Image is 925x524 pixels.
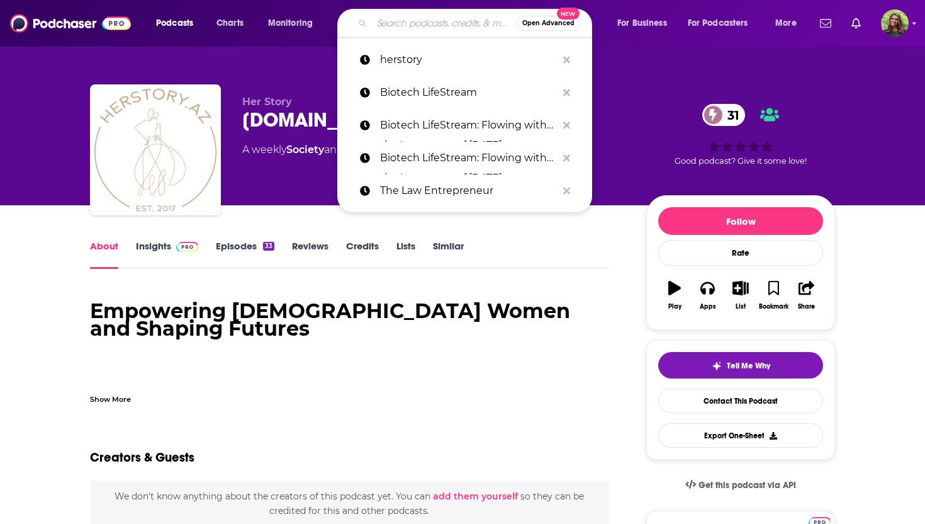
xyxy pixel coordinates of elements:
p: Biotech LifeStream: Flowing with the Innovators of Tomorrow: [380,142,557,174]
p: herstory [380,43,557,76]
a: Charts [208,13,251,33]
div: 33 [263,242,274,251]
a: The Law Entrepreneur [337,174,592,207]
span: and [324,144,344,156]
a: Biotech LifeStream: Flowing with the Innovators of [DATE]: [337,142,592,174]
div: List [736,303,746,310]
button: open menu [608,13,683,33]
button: open menu [147,13,210,33]
a: About [90,240,118,269]
button: Show profile menu [881,9,909,37]
span: Her Story [242,96,292,108]
button: Bookmark [757,273,790,318]
a: Lists [396,240,415,269]
a: herstory [337,43,592,76]
a: Biotech LifeStream: Flowing with the Innovators of [DATE] [337,109,592,142]
h1: Empowering [DEMOGRAPHIC_DATA] Women and Shaping Futures [90,302,609,338]
div: Search podcasts, credits, & more... [349,9,604,38]
a: Get this podcast via API [675,470,806,501]
button: open menu [259,13,329,33]
button: Share [790,273,823,318]
button: open menu [680,13,766,33]
a: Show notifications dropdown [846,13,866,34]
p: Biotech LifeStream: Flowing with the Innovators of Tomorrow [380,109,557,142]
button: open menu [766,13,812,33]
span: For Business [617,14,667,32]
span: Good podcast? Give it some love! [675,156,807,166]
span: Tell Me Why [727,361,770,371]
button: add them yourself [433,491,518,501]
button: Open AdvancedNew [517,16,580,31]
div: A weekly podcast [242,142,423,157]
span: Monitoring [268,14,313,32]
button: Follow [658,207,823,235]
span: Logged in as reagan34226 [881,9,909,37]
span: We don't know anything about the creators of this podcast yet . You can so they can be credited f... [115,491,584,516]
a: Biotech LifeStream [337,76,592,109]
span: Podcasts [156,14,193,32]
img: Podchaser - Follow, Share and Rate Podcasts [10,11,131,35]
span: For Podcasters [688,14,748,32]
button: Play [658,273,691,318]
div: Play [668,303,681,310]
div: Rate [658,240,823,266]
span: More [775,14,797,32]
div: Apps [700,303,716,310]
img: Podchaser Pro [176,242,198,252]
span: Charts [216,14,244,32]
button: Apps [691,273,724,318]
a: Show notifications dropdown [815,13,836,34]
a: InsightsPodchaser Pro [136,240,198,269]
a: Society [286,144,324,156]
img: tell me why sparkle [712,361,722,371]
div: 31Good podcast? Give it some love! [646,96,835,174]
a: Reviews [292,240,328,269]
img: User Profile [881,9,909,37]
a: Similar [433,240,464,269]
span: Open Advanced [522,20,575,26]
span: New [557,8,580,20]
button: tell me why sparkleTell Me Why [658,352,823,379]
a: Credits [346,240,379,269]
a: 31 [702,104,746,126]
a: Contact This Podcast [658,389,823,413]
input: Search podcasts, credits, & more... [372,13,517,33]
div: Share [798,303,815,310]
button: List [724,273,757,318]
p: Biotech LifeStream [380,76,557,109]
button: Export One-Sheet [658,423,823,448]
p: The Law Entrepreneur [380,174,557,207]
img: HerStory.az [92,87,218,213]
a: Episodes33 [216,240,274,269]
h2: Creators & Guests [90,450,194,465]
span: Get this podcast via API [698,480,796,491]
span: 31 [715,104,746,126]
div: Bookmark [759,303,788,310]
